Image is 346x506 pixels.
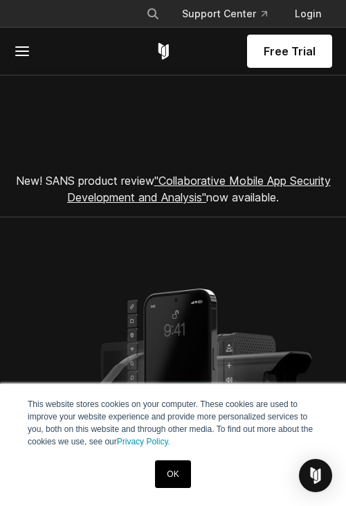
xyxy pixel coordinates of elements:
a: OK [155,460,190,488]
a: Support Center [171,1,278,26]
a: Privacy Policy. [117,437,170,446]
div: Open Intercom Messenger [299,459,332,492]
a: Login [284,1,332,26]
a: "Collaborative Mobile App Security Development and Analysis" [67,174,331,204]
a: Free Trial [247,35,332,68]
a: Corellium Home [155,43,172,60]
span: New! SANS product review now available. [16,174,331,204]
img: Corellium_HomepageBanner_Mobile-Inline [22,275,324,500]
button: Search [140,1,165,26]
div: Navigation Menu [135,1,332,26]
p: This website stores cookies on your computer. These cookies are used to improve your website expe... [28,398,318,448]
span: Free Trial [264,43,316,60]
